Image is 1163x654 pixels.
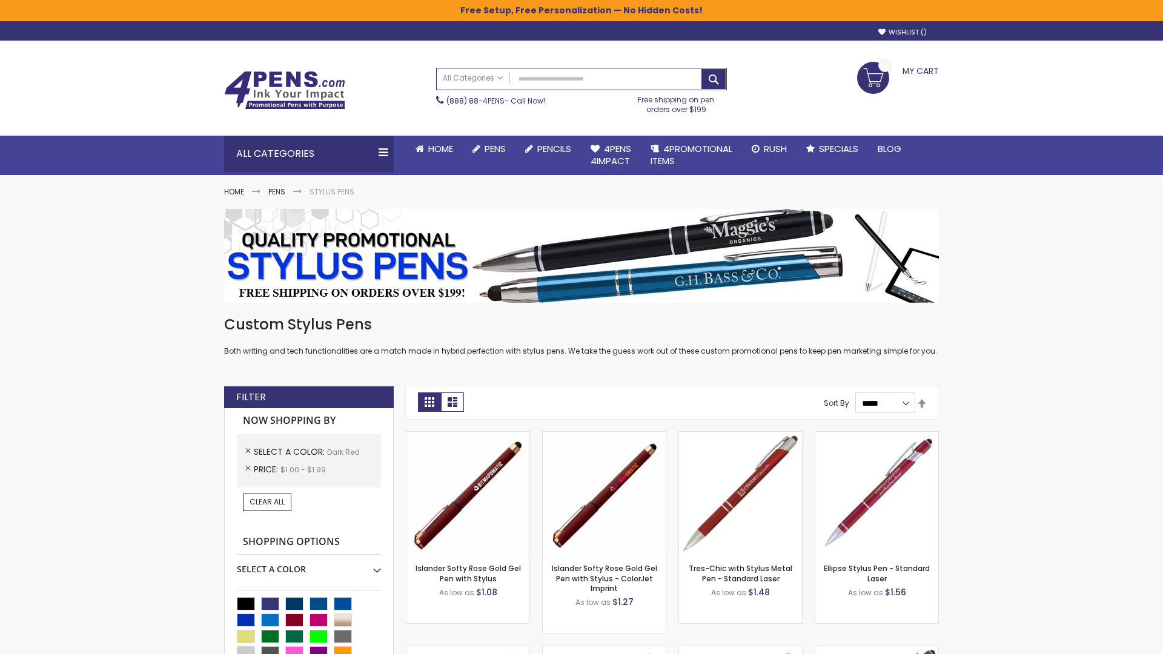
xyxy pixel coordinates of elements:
[581,136,641,175] a: 4Pens4impact
[280,464,326,475] span: $1.00 - $1.99
[443,73,503,83] span: All Categories
[237,529,381,555] strong: Shopping Options
[824,563,930,583] a: Ellipse Stylus Pen - Standard Laser
[878,142,901,155] span: Blog
[543,431,666,441] a: Islander Softy Rose Gold Gel Pen with Stylus - ColorJet Imprint-Dark Red
[626,90,727,114] div: Free shipping on pen orders over $199
[327,447,360,457] span: Dark Red
[224,187,244,197] a: Home
[224,71,345,110] img: 4Pens Custom Pens and Promotional Products
[878,28,927,37] a: Wishlist
[515,136,581,162] a: Pencils
[224,315,939,357] div: Both writing and tech functionalities are a match made in hybrid perfection with stylus pens. We ...
[679,432,802,555] img: Tres-Chic with Stylus Metal Pen - Standard Laser-Dark Red
[224,209,939,303] img: Stylus Pens
[237,408,381,434] strong: Now Shopping by
[575,597,611,607] span: As low as
[439,587,474,598] span: As low as
[742,136,797,162] a: Rush
[418,392,441,412] strong: Grid
[819,142,858,155] span: Specials
[641,136,742,175] a: 4PROMOTIONALITEMS
[254,463,280,475] span: Price
[237,555,381,575] div: Select A Color
[764,142,787,155] span: Rush
[463,136,515,162] a: Pens
[591,142,631,167] span: 4Pens 4impact
[476,586,497,598] span: $1.08
[446,96,545,106] span: - Call Now!
[310,187,354,197] strong: Stylus Pens
[543,432,666,555] img: Islander Softy Rose Gold Gel Pen with Stylus - ColorJet Imprint-Dark Red
[236,391,266,404] strong: Filter
[446,96,505,106] a: (888) 88-4PENS
[711,587,746,598] span: As low as
[537,142,571,155] span: Pencils
[254,446,327,458] span: Select A Color
[848,587,883,598] span: As low as
[406,431,529,441] a: Islander Softy Rose Gold Gel Pen with Stylus-Dark Red
[824,398,849,408] label: Sort By
[224,315,939,334] h1: Custom Stylus Pens
[612,596,634,608] span: $1.27
[885,586,906,598] span: $1.56
[406,136,463,162] a: Home
[797,136,868,162] a: Specials
[868,136,911,162] a: Blog
[437,68,509,88] a: All Categories
[250,497,285,507] span: Clear All
[485,142,506,155] span: Pens
[428,142,453,155] span: Home
[815,432,938,555] img: Ellipse Stylus Pen - Standard Laser-Dark Red
[552,563,657,593] a: Islander Softy Rose Gold Gel Pen with Stylus - ColorJet Imprint
[651,142,732,167] span: 4PROMOTIONAL ITEMS
[416,563,521,583] a: Islander Softy Rose Gold Gel Pen with Stylus
[815,431,938,441] a: Ellipse Stylus Pen - Standard Laser-Dark Red
[243,494,291,510] a: Clear All
[679,431,802,441] a: Tres-Chic with Stylus Metal Pen - Standard Laser-Dark Red
[224,136,394,172] div: All Categories
[748,586,770,598] span: $1.48
[406,432,529,555] img: Islander Softy Rose Gold Gel Pen with Stylus-Dark Red
[268,187,285,197] a: Pens
[689,563,792,583] a: Tres-Chic with Stylus Metal Pen - Standard Laser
